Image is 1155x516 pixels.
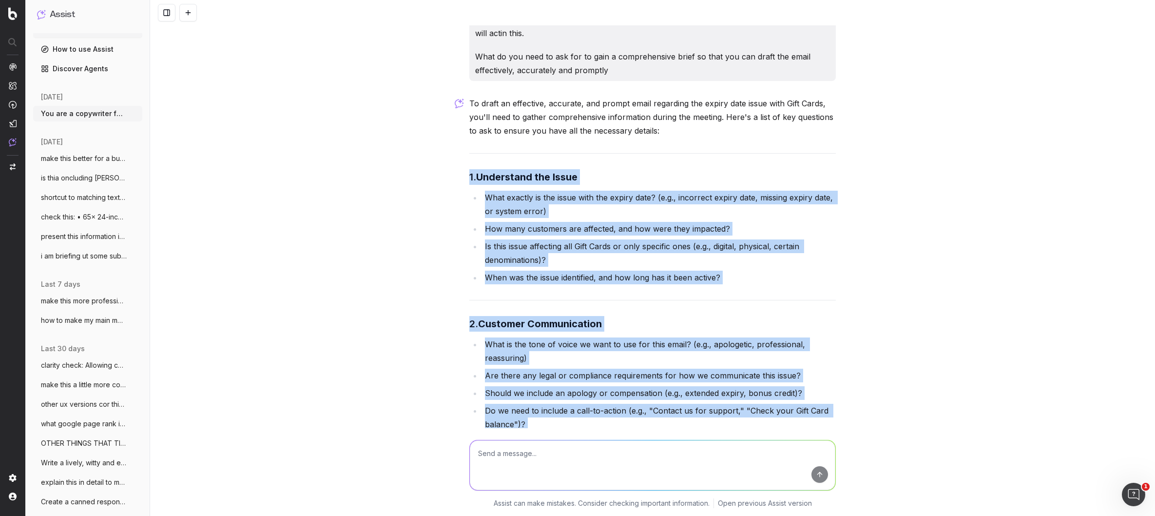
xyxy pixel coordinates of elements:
[482,404,836,431] li: Do we need to include a call-to-action (e.g., "Contact us for support," "Check your Gift Card bal...
[33,248,142,264] button: i am briefing ut some sub category [PERSON_NAME]
[482,191,836,218] li: What exactly is the issue with the expiry date? (e.g., incorrect expiry date, missing expiry date...
[33,475,142,490] button: explain this in detail to me (ecommerce
[494,498,710,508] p: Assist can make mistakes. Consider checking important information.
[41,316,127,325] span: how to make my main monitor brighter -
[33,151,142,166] button: make this better for a busines case: Sin
[41,399,127,409] span: other ux versions cor this type of custo
[41,232,127,241] span: present this information in a clear, tig
[718,498,812,508] a: Open previous Assist version
[33,190,142,205] button: shortcut to matching text format in mac
[9,63,17,71] img: Analytics
[33,41,142,57] a: How to use Assist
[1122,483,1145,506] iframe: Intercom live chat
[455,99,464,108] img: Botify assist logo
[9,493,17,500] img: My account
[33,397,142,412] button: other ux versions cor this type of custo
[33,455,142,471] button: Write a lively, witty and engaging meta
[475,50,830,77] p: What do you need to ask for to gain a comprehensive brief so that you can draft the email effecti...
[37,10,46,19] img: Assist
[482,222,836,236] li: How many customers are affected, and how were they impacted?
[33,357,142,373] button: clarity check: Allowing customers to ass
[9,119,17,127] img: Studio
[482,239,836,267] li: Is this issue affecting all Gift Cards or only specific ones (e.g., digital, physical, certain de...
[41,173,127,183] span: is thia oncluding [PERSON_NAME] and [PERSON_NAME]
[10,163,16,170] img: Switch project
[33,377,142,393] button: make this a little more conversational"
[33,436,142,451] button: OTHER THINGS THAT TIE IN WITH THIS AUSSI
[41,109,127,119] span: You are a copywriter for a large ecomm c
[469,169,836,185] h3: 1.
[33,313,142,328] button: how to make my main monitor brighter -
[41,279,80,289] span: last 7 days
[478,318,602,330] strong: Customer Communication
[33,293,142,309] button: make this more professional: I hope this
[41,360,127,370] span: clarity check: Allowing customers to ass
[476,171,577,183] strong: Understand the Issue
[41,380,127,390] span: make this a little more conversational"
[50,8,75,21] h1: Assist
[33,209,142,225] button: check this: • 65x 24-inch Monitors: $13,
[41,251,127,261] span: i am briefing ut some sub category [PERSON_NAME]
[41,497,127,507] span: Create a canned response from online fra
[469,316,836,332] h3: 2.
[41,193,127,202] span: shortcut to matching text format in mac
[9,100,17,109] img: Activation
[41,438,127,448] span: OTHER THINGS THAT TIE IN WITH THIS AUSSI
[9,138,17,146] img: Assist
[482,369,836,382] li: Are there any legal or compliance requirements for how we communicate this issue?
[41,92,63,102] span: [DATE]
[482,271,836,284] li: When was the issue identified, and how long has it been active?
[41,137,63,147] span: [DATE]
[33,106,142,121] button: You are a copywriter for a large ecomm c
[41,458,127,468] span: Write a lively, witty and engaging meta
[41,296,127,306] span: make this more professional: I hope this
[33,61,142,77] a: Discover Agents
[41,477,127,487] span: explain this in detail to me (ecommerce
[37,8,138,21] button: Assist
[41,154,127,163] span: make this better for a busines case: Sin
[482,386,836,400] li: Should we include an apology or compensation (e.g., extended expiry, bonus credit)?
[41,344,85,354] span: last 30 days
[33,229,142,244] button: present this information in a clear, tig
[41,419,127,429] span: what google page rank in [PERSON_NAME]
[33,494,142,510] button: Create a canned response from online fra
[9,81,17,90] img: Intelligence
[469,97,836,138] p: To draft an effective, accurate, and prompt email regarding the expiry date issue with Gift Cards...
[41,212,127,222] span: check this: • 65x 24-inch Monitors: $13,
[1142,483,1150,491] span: 1
[9,474,17,482] img: Setting
[33,170,142,186] button: is thia oncluding [PERSON_NAME] and [PERSON_NAME]
[33,416,142,432] button: what google page rank in [PERSON_NAME]
[8,7,17,20] img: Botify logo
[482,337,836,365] li: What is the tone of voice we want to use for this email? (e.g., apologetic, professional, reassur...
